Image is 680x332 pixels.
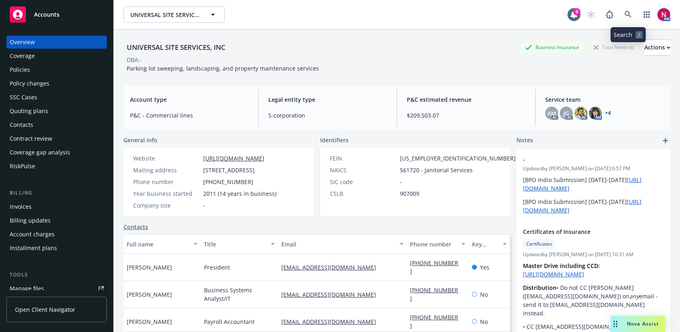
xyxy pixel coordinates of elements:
[589,107,602,120] img: photo
[6,242,107,255] a: Installment plans
[10,118,33,131] div: Contacts
[6,63,107,76] a: Policies
[6,91,107,104] a: SSC Cases
[320,136,348,144] span: Identifiers
[639,6,655,23] a: Switch app
[521,42,583,52] div: Business Insurance
[6,36,107,49] a: Overview
[573,8,580,15] div: 9
[620,6,636,23] a: Search
[34,11,59,18] span: Accounts
[523,197,664,214] p: [BPO Indio Submission] [DATE]-[DATE]
[10,282,44,295] div: Manage files
[203,201,205,210] span: -
[410,286,458,302] a: [PHONE_NUMBER]
[123,6,225,23] button: UNIVERSAL SITE SERVICES, INC
[407,111,525,120] span: $209,503.07
[278,234,407,254] button: Email
[469,234,510,254] button: Key contact
[601,6,618,23] a: Report a Bug
[123,136,157,144] span: General info
[523,251,664,258] span: Updated by [PERSON_NAME] on [DATE] 10:31 AM
[130,111,249,120] span: P&C - Commercial lines
[204,286,275,303] span: Business Systems Analyst/IT
[6,77,107,90] a: Policy changes
[10,77,49,90] div: Policy changes
[330,166,397,174] div: NAICS
[627,320,659,327] span: Nova Assist
[574,107,587,120] img: photo
[516,136,533,146] span: Notes
[523,262,600,270] strong: Master Drive including CCD:
[268,95,387,104] span: Legal entity type
[281,240,395,248] div: Email
[133,201,200,210] div: Company size
[563,109,569,118] span: JG
[523,227,643,236] span: Certificates of Insurance
[203,166,255,174] span: [STREET_ADDRESS]
[644,39,670,56] button: Actions
[6,271,107,279] div: Tools
[133,166,200,174] div: Mailing address
[410,313,458,330] a: [PHONE_NUMBER]
[330,189,397,198] div: CSLB
[6,214,107,227] a: Billing updates
[400,178,402,186] span: -
[6,105,107,118] a: Quoting plans
[133,178,200,186] div: Phone number
[400,154,516,163] span: [US_EMPLOYER_IDENTIFICATION_NUMBER]
[657,8,670,21] img: photo
[127,64,319,72] span: Parking lot sweeping, landscaping, and property maintenance services
[6,160,107,173] a: RiskPulse
[15,305,75,314] span: Open Client Navigator
[204,317,255,326] span: Payroll Accountant
[130,95,249,104] span: Account type
[127,317,172,326] span: [PERSON_NAME]
[407,234,469,254] button: Phone number
[123,42,229,53] div: UNIVERSAL SITE SERVICES, INC
[201,234,278,254] button: Title
[516,149,670,221] div: -Updatedby [PERSON_NAME] on [DATE] 6:57 PM[BPO Indio Submission] [DATE]-[DATE][URL][DOMAIN_NAME][...
[610,316,620,332] div: Drag to move
[10,160,35,173] div: RiskPulse
[523,176,664,193] p: [BPO Indio Submission] [DATE]-[DATE]
[590,42,638,52] div: Total Rewards
[480,263,489,272] span: Yes
[644,40,670,55] div: Actions
[281,291,382,298] a: [EMAIL_ADDRESS][DOMAIN_NAME]
[526,240,552,248] span: Certificates
[472,240,498,248] div: Key contact
[523,270,584,278] a: [URL][DOMAIN_NAME]
[6,49,107,62] a: Coverage
[10,214,51,227] div: Billing updates
[523,165,664,172] span: Updated by [PERSON_NAME] on [DATE] 6:57 PM
[523,155,643,164] span: -
[10,63,30,76] div: Policies
[281,263,382,271] a: [EMAIL_ADDRESS][DOMAIN_NAME]
[204,240,266,248] div: Title
[410,240,457,248] div: Phone number
[407,95,525,104] span: P&C estimated revenue
[6,3,107,26] a: Accounts
[10,105,48,118] div: Quoting plans
[6,132,107,145] a: Contract review
[123,234,201,254] button: Full name
[10,242,57,255] div: Installment plans
[400,166,473,174] span: 561720 - Janitorial Services
[6,228,107,241] a: Account charges
[523,284,557,291] strong: Distribution
[10,49,35,62] div: Coverage
[123,223,148,231] a: Contacts
[400,189,419,198] span: 907009
[10,91,37,104] div: SSC Cases
[545,95,664,104] span: Service team
[127,240,189,248] div: Full name
[480,317,488,326] span: No
[203,189,276,198] span: 2011 (14 years in business)
[330,154,397,163] div: FEIN
[629,292,639,300] em: any
[281,318,382,326] a: [EMAIL_ADDRESS][DOMAIN_NAME]
[583,6,599,23] a: Start snowing
[6,189,107,197] div: Billing
[127,56,142,64] div: DBA: -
